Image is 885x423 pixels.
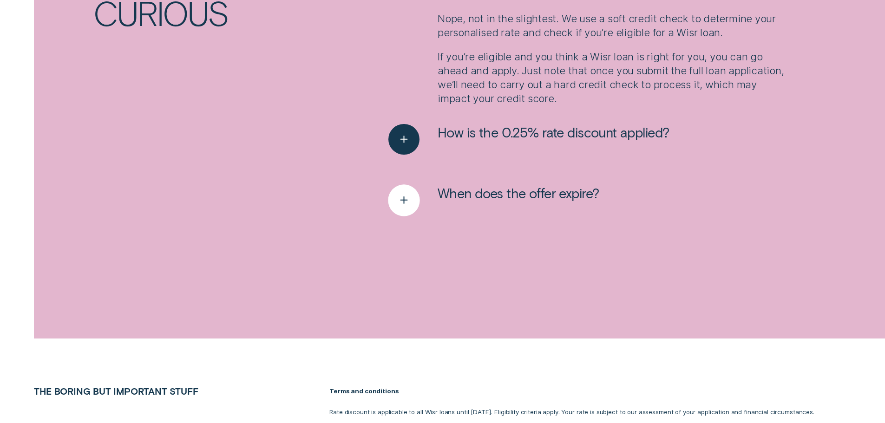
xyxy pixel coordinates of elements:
p: Rate discount is applicable to all Wisr loans until [DATE]. Eligibility criteria apply. Your rate... [329,407,851,417]
strong: Terms and conditions [329,387,399,395]
p: If you’re eligible and you think a Wisr loan is right for you, you can go ahead and apply. Just n... [438,50,792,105]
button: See more [388,124,669,155]
h2: THE BORING BUT IMPORTANT STUFF [29,386,265,397]
span: When does the offer expire? [438,185,599,202]
span: How is the 0.25% rate discount applied? [438,124,669,141]
button: See more [388,185,599,216]
p: Nope, not in the slightest. We use a soft credit check to determine your personalised rate and ch... [438,12,792,39]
